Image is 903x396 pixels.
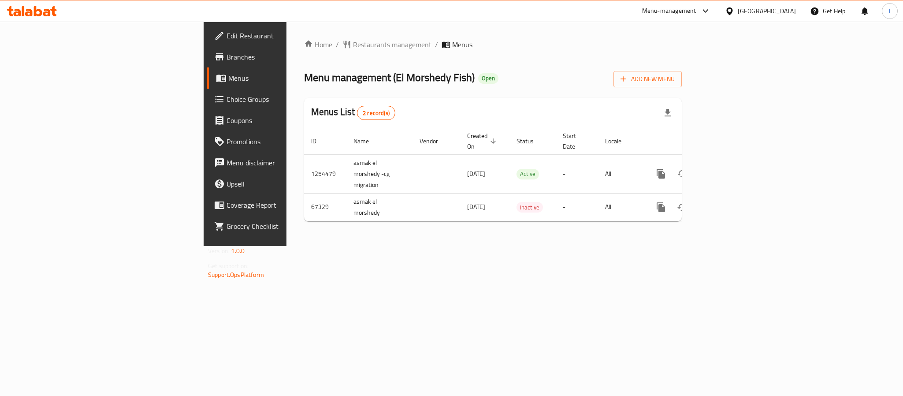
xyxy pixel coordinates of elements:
a: Coupons [207,110,354,131]
nav: breadcrumb [304,39,682,50]
a: Branches [207,46,354,67]
a: Grocery Checklist [207,216,354,237]
span: Menu management ( El Morshedy Fish ) [304,67,475,87]
a: Promotions [207,131,354,152]
span: Coupons [227,115,347,126]
td: All [598,154,643,193]
div: Open [478,73,498,84]
button: Change Status [672,197,693,218]
li: / [435,39,438,50]
span: Name [353,136,380,146]
span: Created On [467,131,499,152]
span: 2 record(s) [357,109,395,117]
span: Promotions [227,136,347,147]
div: Total records count [357,106,395,120]
a: Restaurants management [342,39,431,50]
a: Menus [207,67,354,89]
table: enhanced table [304,128,742,221]
a: Support.OpsPlatform [208,269,264,280]
a: Choice Groups [207,89,354,110]
span: 1.0.0 [231,245,245,257]
span: ID [311,136,328,146]
div: [GEOGRAPHIC_DATA] [738,6,796,16]
span: [DATE] [467,201,485,213]
span: Vendor [420,136,450,146]
span: Version: [208,245,230,257]
span: Edit Restaurant [227,30,347,41]
span: Upsell [227,179,347,189]
a: Menu disclaimer [207,152,354,173]
h2: Menus List [311,105,395,120]
span: [DATE] [467,168,485,179]
div: Export file [657,102,678,123]
span: Restaurants management [353,39,431,50]
span: Status [517,136,545,146]
td: - [556,154,598,193]
span: Choice Groups [227,94,347,105]
button: Change Status [672,163,693,184]
span: Inactive [517,202,543,213]
th: Actions [643,128,742,155]
span: I [889,6,890,16]
td: asmak el morshedy [346,193,412,221]
a: Upsell [207,173,354,194]
span: Branches [227,52,347,62]
a: Edit Restaurant [207,25,354,46]
span: Grocery Checklist [227,221,347,232]
button: Add New Menu [613,71,682,87]
span: Menus [452,39,472,50]
span: Start Date [563,131,587,152]
span: Coverage Report [227,200,347,210]
span: Menu disclaimer [227,157,347,168]
span: Menus [228,73,347,83]
span: Active [517,169,539,179]
span: Add New Menu [621,74,675,85]
span: Locale [605,136,633,146]
td: - [556,193,598,221]
div: Menu-management [642,6,696,16]
button: more [650,197,672,218]
td: asmak el morshedy -cg migration [346,154,412,193]
td: All [598,193,643,221]
span: Get support on: [208,260,249,272]
button: more [650,163,672,184]
span: Open [478,75,498,82]
a: Coverage Report [207,194,354,216]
